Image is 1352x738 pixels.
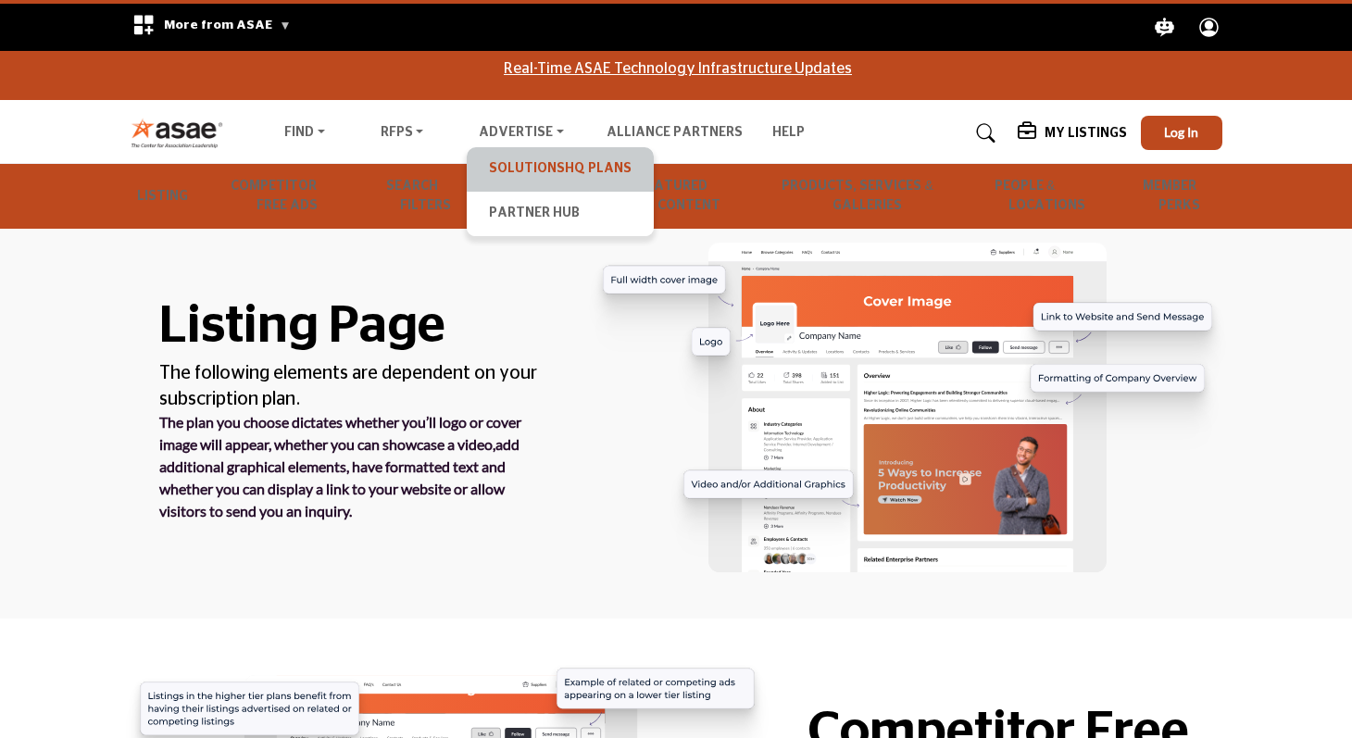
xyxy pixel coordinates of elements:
[159,360,545,412] p: The following elements are dependent on your subscription plan.
[1045,125,1127,142] h5: My Listings
[772,126,805,139] a: Help
[988,164,1107,229] a: People & Locations
[131,118,233,148] img: Site Logo
[607,126,743,139] a: Alliance Partners
[466,120,577,146] a: Advertise
[1136,164,1222,229] a: Member Perks
[159,413,521,519] b: The plan you choose dictates whether you’ll logo or cover image will appear, whether you can show...
[632,164,746,229] a: Featured Content
[476,201,645,227] a: Partner Hub
[476,156,645,182] a: SolutionsHQ Plans
[271,120,338,146] a: Find
[164,19,291,31] span: More from ASAE
[1018,122,1127,144] div: My Listings
[1164,124,1198,140] span: Log In
[380,164,471,229] a: Search Filters
[131,174,194,219] a: Listing
[159,293,545,360] h5: Listing Page
[958,119,1008,148] a: Search
[583,243,1232,571] img: MediaKitListingPage.svg
[504,61,852,76] a: Real-Time ASAE Technology Infrastructure Updates
[224,164,350,229] a: Competitor Free Ads
[368,120,437,146] a: RFPs
[1141,116,1222,150] button: Log In
[775,164,958,229] a: Products, Services & Galleries
[120,4,303,51] div: More from ASAE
